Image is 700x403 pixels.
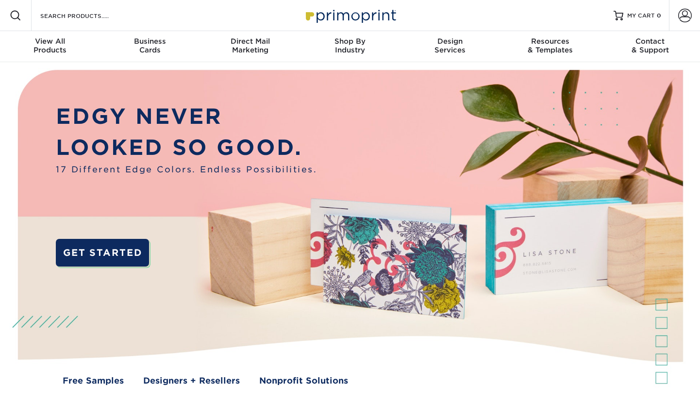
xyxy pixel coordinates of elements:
[56,239,149,267] a: GET STARTED
[627,12,655,20] span: MY CART
[300,31,400,62] a: Shop ByIndustry
[100,37,200,54] div: Cards
[657,12,661,19] span: 0
[301,5,399,26] img: Primoprint
[600,31,700,62] a: Contact& Support
[39,10,134,21] input: SEARCH PRODUCTS.....
[300,37,400,54] div: Industry
[259,374,348,387] a: Nonprofit Solutions
[100,31,200,62] a: BusinessCards
[500,37,600,54] div: & Templates
[200,37,300,46] span: Direct Mail
[56,101,317,132] p: EDGY NEVER
[200,37,300,54] div: Marketing
[56,163,317,176] span: 17 Different Edge Colors. Endless Possibilities.
[600,37,700,46] span: Contact
[100,37,200,46] span: Business
[500,31,600,62] a: Resources& Templates
[400,37,500,54] div: Services
[56,132,317,163] p: LOOKED SO GOOD.
[200,31,300,62] a: Direct MailMarketing
[300,37,400,46] span: Shop By
[600,37,700,54] div: & Support
[500,37,600,46] span: Resources
[400,37,500,46] span: Design
[400,31,500,62] a: DesignServices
